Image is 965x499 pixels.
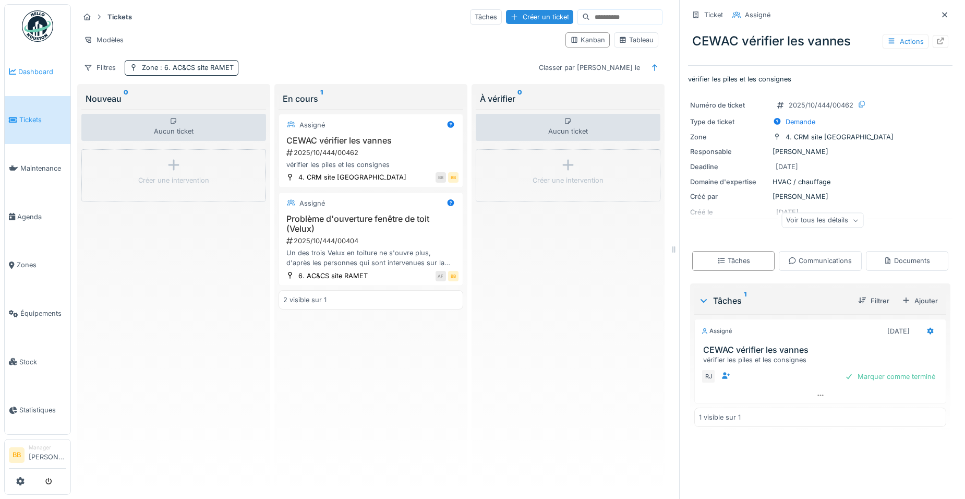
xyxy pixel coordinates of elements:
div: 2025/10/444/00404 [285,236,459,246]
div: Zone [690,132,768,142]
div: Un des trois Velux en toiture ne s'ouvre plus, d'après les personnes qui sont intervenues sur la ... [283,248,459,268]
span: Agenda [17,212,66,222]
div: vérifier les piles et les consignes [703,355,942,365]
div: Kanban [570,35,605,45]
div: Créer une intervention [533,175,604,185]
span: Équipements [20,308,66,318]
div: Classer par [PERSON_NAME] le [534,60,645,75]
div: Numéro de ticket [690,100,768,110]
div: À vérifier [480,92,656,105]
span: Zones [17,260,66,270]
div: Assigné [701,327,732,336]
a: Agenda [5,193,70,241]
div: BB [448,172,459,183]
div: Deadline [690,162,768,172]
div: Tâches [470,9,502,25]
div: Assigné [299,198,325,208]
div: BB [436,172,446,183]
div: Domaine d'expertise [690,177,768,187]
div: Créer une intervention [138,175,209,185]
sup: 1 [744,294,746,307]
div: [PERSON_NAME] [690,192,950,201]
div: BB [448,271,459,281]
div: 4. CRM site [GEOGRAPHIC_DATA] [786,132,894,142]
div: 4. CRM site [GEOGRAPHIC_DATA] [298,172,406,182]
div: [PERSON_NAME] [690,147,950,157]
div: Aucun ticket [476,114,660,141]
div: HVAC / chauffage [690,177,950,187]
div: Zone [142,63,234,73]
div: Communications [788,256,852,266]
div: Ticket [704,10,723,20]
div: Ajouter [898,294,942,308]
div: Créé par [690,192,768,201]
div: Marquer comme terminé [841,370,939,384]
strong: Tickets [103,12,136,22]
div: Tâches [698,294,850,307]
a: Équipements [5,289,70,338]
a: Dashboard [5,47,70,96]
a: Zones [5,241,70,290]
h3: CEWAC vérifier les vannes [703,345,942,355]
div: Voir tous les détails [781,213,863,228]
div: Assigné [299,120,325,130]
div: Nouveau [86,92,262,105]
p: vérifier les piles et les consignes [688,74,952,84]
div: Filtrer [854,294,894,308]
li: [PERSON_NAME] [29,444,66,466]
div: 2 visible sur 1 [283,295,327,305]
div: Aucun ticket [81,114,266,141]
div: Filtres [79,60,120,75]
span: : 6. AC&CS site RAMET [158,64,234,72]
div: AF [436,271,446,281]
div: Tâches [717,256,750,266]
div: Actions [883,34,928,49]
span: Tickets [19,115,66,125]
div: RJ [701,369,716,384]
span: Statistiques [19,405,66,415]
div: [DATE] [887,326,910,336]
div: Demande [786,117,815,127]
h3: CEWAC vérifier les vannes [283,136,459,146]
span: Stock [19,357,66,367]
div: 2025/10/444/00462 [789,100,853,110]
div: Assigné [745,10,770,20]
div: Type de ticket [690,117,768,127]
div: 2025/10/444/00462 [285,148,459,158]
img: Badge_color-CXgf-gQk.svg [22,10,53,42]
div: En cours [283,92,459,105]
a: Maintenance [5,144,70,193]
sup: 1 [320,92,323,105]
div: Tableau [619,35,654,45]
div: CEWAC vérifier les vannes [688,28,952,55]
span: Maintenance [20,163,66,173]
a: Tickets [5,96,70,145]
a: Statistiques [5,386,70,435]
div: Manager [29,444,66,452]
a: Stock [5,338,70,386]
div: 6. AC&CS site RAMET [298,271,368,281]
div: [DATE] [776,162,798,172]
sup: 0 [517,92,522,105]
div: Créer un ticket [506,10,573,24]
li: BB [9,447,25,463]
a: BB Manager[PERSON_NAME] [9,444,66,469]
span: Dashboard [18,67,66,77]
div: Documents [884,256,930,266]
div: Responsable [690,147,768,157]
h3: Problème d'ouverture fenêtre de toit (Velux) [283,214,459,234]
sup: 0 [124,92,128,105]
div: 1 visible sur 1 [699,412,741,422]
div: vérifier les piles et les consignes [283,160,459,170]
div: Modèles [79,32,128,47]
